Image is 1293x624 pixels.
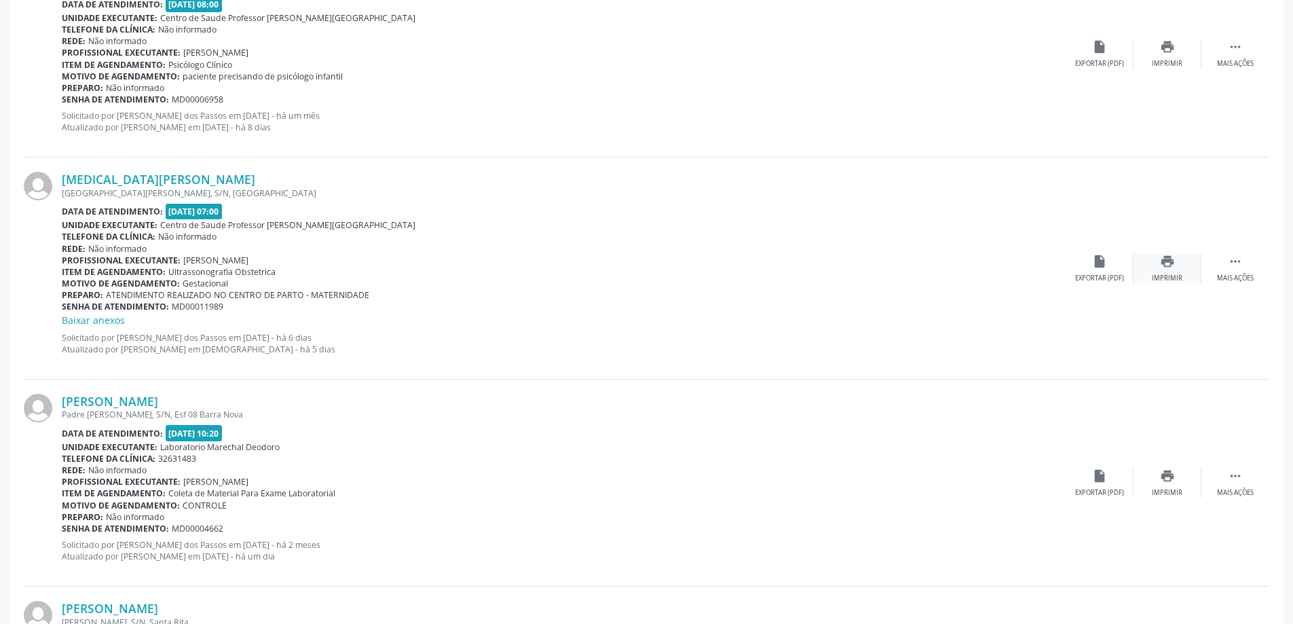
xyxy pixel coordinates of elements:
div: [GEOGRAPHIC_DATA][PERSON_NAME], S/N, [GEOGRAPHIC_DATA] [62,187,1066,199]
div: Exportar (PDF) [1075,488,1124,498]
span: Não informado [158,24,217,35]
span: Gestacional [183,278,228,289]
i:  [1228,469,1243,483]
span: [DATE] 10:20 [166,425,223,441]
span: MD00006958 [172,94,223,105]
b: Profissional executante: [62,476,181,488]
b: Unidade executante: [62,219,157,231]
a: [PERSON_NAME] [62,394,158,409]
span: ATENDIMENTO REALIZADO NO CENTRO DE PARTO - MATERNIDADE [106,289,369,301]
span: MD00004662 [172,523,223,534]
p: Solicitado por [PERSON_NAME] dos Passos em [DATE] - há 6 dias Atualizado por [PERSON_NAME] em [DE... [62,332,1066,355]
b: Rede: [62,243,86,255]
span: Centro de Saude Professor [PERSON_NAME][GEOGRAPHIC_DATA] [160,219,415,231]
b: Rede: [62,35,86,47]
b: Preparo: [62,511,103,523]
b: Data de atendimento: [62,428,163,439]
img: img [24,172,52,200]
p: Solicitado por [PERSON_NAME] dos Passos em [DATE] - há 2 meses Atualizado por [PERSON_NAME] em [D... [62,539,1066,562]
span: 32631483 [158,453,196,464]
b: Unidade executante: [62,441,157,453]
span: Não informado [88,464,147,476]
span: Não informado [106,511,164,523]
div: Mais ações [1217,59,1254,69]
div: Imprimir [1152,274,1182,283]
span: Coleta de Material Para Exame Laboratorial [168,488,335,499]
span: Ultrassonografia Obstetrica [168,266,276,278]
div: Mais ações [1217,274,1254,283]
a: [PERSON_NAME] [62,601,158,616]
span: Não informado [88,35,147,47]
span: [PERSON_NAME] [183,255,248,266]
b: Item de agendamento: [62,488,166,499]
i: print [1160,469,1175,483]
b: Profissional executante: [62,255,181,266]
span: [PERSON_NAME] [183,47,248,58]
span: MD00011989 [172,301,223,312]
i:  [1228,39,1243,54]
span: CONTROLE [183,500,227,511]
i: print [1160,39,1175,54]
b: Motivo de agendamento: [62,71,180,82]
b: Telefone da clínica: [62,453,155,464]
span: Centro de Saude Professor [PERSON_NAME][GEOGRAPHIC_DATA] [160,12,415,24]
b: Preparo: [62,82,103,94]
span: Laboratorio Marechal Deodoro [160,441,280,453]
b: Unidade executante: [62,12,157,24]
i: insert_drive_file [1092,39,1107,54]
p: Solicitado por [PERSON_NAME] dos Passos em [DATE] - há um mês Atualizado por [PERSON_NAME] em [DA... [62,110,1066,133]
i: print [1160,254,1175,269]
span: Não informado [88,243,147,255]
b: Data de atendimento: [62,206,163,217]
div: Imprimir [1152,488,1182,498]
b: Preparo: [62,289,103,301]
b: Senha de atendimento: [62,523,169,534]
b: Senha de atendimento: [62,301,169,312]
div: Padre [PERSON_NAME], S/N, Esf 08 Barra Nova [62,409,1066,420]
span: [DATE] 07:00 [166,204,223,219]
b: Telefone da clínica: [62,24,155,35]
b: Motivo de agendamento: [62,500,180,511]
span: paciente precisando de psicólogo infantil [183,71,343,82]
i: insert_drive_file [1092,469,1107,483]
div: Mais ações [1217,488,1254,498]
b: Item de agendamento: [62,266,166,278]
i:  [1228,254,1243,269]
b: Item de agendamento: [62,59,166,71]
b: Rede: [62,464,86,476]
div: Exportar (PDF) [1075,274,1124,283]
div: Exportar (PDF) [1075,59,1124,69]
b: Profissional executante: [62,47,181,58]
span: [PERSON_NAME] [183,476,248,488]
span: Não informado [158,231,217,242]
i: insert_drive_file [1092,254,1107,269]
b: Senha de atendimento: [62,94,169,105]
b: Telefone da clínica: [62,231,155,242]
a: Baixar anexos [62,314,125,327]
span: Psicólogo Clínico [168,59,232,71]
div: Imprimir [1152,59,1182,69]
a: [MEDICAL_DATA][PERSON_NAME] [62,172,255,187]
b: Motivo de agendamento: [62,278,180,289]
img: img [24,394,52,422]
span: Não informado [106,82,164,94]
